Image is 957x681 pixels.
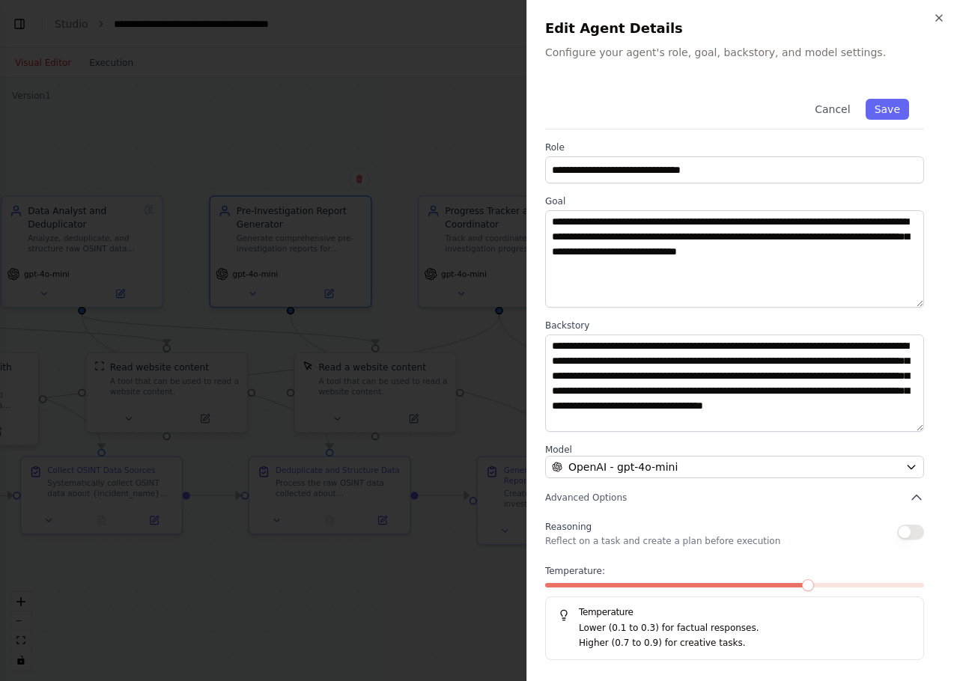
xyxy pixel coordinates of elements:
p: Reflect on a task and create a plan before execution [545,535,780,547]
p: Higher (0.7 to 0.9) for creative tasks. [579,636,911,651]
span: Advanced Options [545,492,627,504]
button: Cancel [806,99,859,120]
h2: Edit Agent Details [545,18,939,39]
label: Model [545,444,924,456]
span: OpenAI - gpt-4o-mini [568,459,678,474]
p: Lower (0.1 to 0.3) for factual responses. [579,621,911,636]
button: Save [866,99,909,120]
label: Goal [545,195,924,207]
label: Backstory [545,320,924,332]
span: Temperature: [545,565,605,577]
button: OpenAI - gpt-4o-mini [545,456,924,478]
button: Advanced Options [545,490,924,505]
span: Reasoning [545,522,592,532]
p: Configure your agent's role, goal, backstory, and model settings. [545,45,939,60]
h5: Temperature [558,606,911,618]
label: Role [545,141,924,153]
